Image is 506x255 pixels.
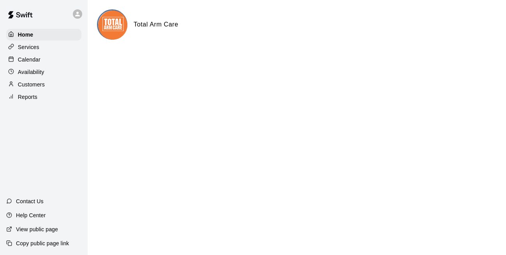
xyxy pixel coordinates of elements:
a: Reports [6,91,81,103]
p: Services [18,43,39,51]
a: Home [6,29,81,40]
a: Customers [6,79,81,90]
p: Copy public page link [16,239,69,247]
a: Availability [6,66,81,78]
p: Reports [18,93,37,101]
p: Home [18,31,33,39]
a: Calendar [6,54,81,65]
a: Services [6,41,81,53]
p: Help Center [16,211,46,219]
p: Calendar [18,56,41,63]
p: Contact Us [16,197,44,205]
h6: Total Arm Care [134,19,178,30]
p: Availability [18,68,44,76]
img: Total Arm Care logo [98,11,127,40]
p: View public page [16,225,58,233]
p: Customers [18,81,45,88]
